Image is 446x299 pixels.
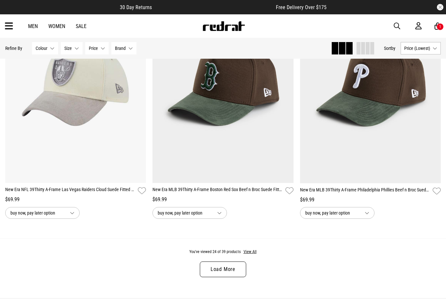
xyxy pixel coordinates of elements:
button: Size [61,42,83,54]
div: $69.99 [300,196,441,204]
span: Size [64,46,72,51]
button: buy now, pay later option [300,207,374,219]
span: by [391,46,395,51]
button: Brand [111,42,136,54]
span: Free Delivery Over $175 [276,4,327,10]
span: buy now, pay later option [158,209,212,217]
span: Brand [115,46,126,51]
span: Price (Lowest) [404,46,430,51]
a: Load More [200,262,246,277]
a: Sale [76,23,87,29]
iframe: Customer reviews powered by Trustpilot [165,4,263,10]
button: Open LiveChat chat widget [5,3,25,22]
button: Price [85,42,109,54]
span: You've viewed 24 of 39 products [189,249,241,254]
button: Colour [32,42,58,54]
div: $69.99 [5,196,146,203]
a: New Era MLB 39Thirty A-Frame Boston Red Sox Beef n Broc Suede Fitted Cap [152,186,282,196]
a: New Era MLB 39Thirty A-Frame Philadelphia Phillies Beef n Broc Suede Fitted [300,187,430,196]
span: Colour [36,46,47,51]
button: Sortby [384,44,395,52]
img: Redrat logo [202,21,245,31]
p: Refine By [5,46,22,51]
a: Women [48,23,65,29]
a: New Era NFL 39Thirty A-Frame Las Vegas Raiders Cloud Suede Fitted Cap [5,186,135,196]
a: Men [28,23,38,29]
span: buy now, pay later option [305,209,359,217]
div: 1 [439,24,441,29]
div: $69.99 [152,196,293,203]
span: 30 Day Returns [120,4,152,10]
span: buy now, pay later option [10,209,65,217]
a: 1 [435,23,441,30]
button: buy now, pay later option [5,207,80,219]
span: Price [89,46,98,51]
button: Price (Lowest) [401,42,441,54]
button: buy now, pay later option [152,207,227,219]
button: View All [243,249,257,255]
